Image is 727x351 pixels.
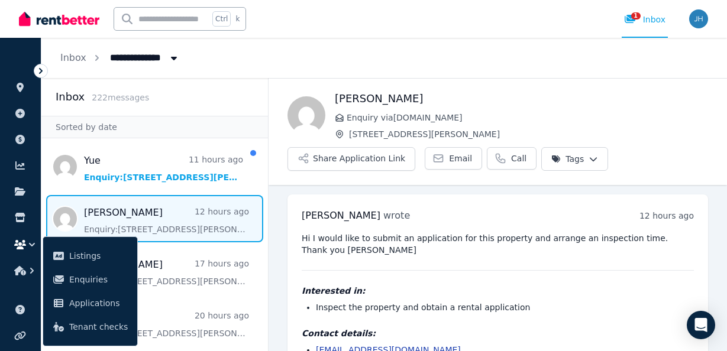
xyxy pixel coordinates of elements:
[687,311,715,339] div: Open Intercom Messenger
[347,112,708,123] span: Enquiry via [DOMAIN_NAME]
[19,10,99,28] img: RentBetter
[235,14,240,24] span: k
[69,320,128,334] span: Tenant checks
[287,96,325,134] img: Linh
[639,211,694,220] time: 12 hours ago
[69,296,128,310] span: Applications
[631,12,641,19] span: 1
[48,268,133,291] a: Enquiries
[48,291,133,315] a: Applications
[56,89,85,105] h2: Inbox
[84,258,249,287] a: [PERSON_NAME]17 hours agoEnquiry:[STREET_ADDRESS][PERSON_NAME].
[48,244,133,268] a: Listings
[302,232,694,256] pre: Hi I would like to submit an application for this property and arrange an inspection time. Thank ...
[60,52,86,63] a: Inbox
[689,9,708,28] img: Serenity Stays Management Pty Ltd
[383,210,410,221] span: wrote
[302,327,694,339] h4: Contact details:
[212,11,231,27] span: Ctrl
[449,152,472,164] span: Email
[287,147,415,171] button: Share Application Link
[425,147,482,170] a: Email
[349,128,708,140] span: [STREET_ADDRESS][PERSON_NAME]
[92,93,149,102] span: 222 message s
[302,285,694,297] h4: Interested in:
[302,210,380,221] span: [PERSON_NAME]
[84,154,243,183] a: Yue11 hours agoEnquiry:[STREET_ADDRESS][PERSON_NAME].
[48,315,133,339] a: Tenant checks
[624,14,665,25] div: Inbox
[84,310,249,339] a: Jinda20 hours agoEnquiry:[STREET_ADDRESS][PERSON_NAME].
[84,206,249,235] a: [PERSON_NAME]12 hours agoEnquiry:[STREET_ADDRESS][PERSON_NAME].
[69,249,128,263] span: Listings
[335,90,708,107] h1: [PERSON_NAME]
[541,147,608,171] button: Tags
[41,116,268,138] div: Sorted by date
[511,152,526,164] span: Call
[316,301,694,313] li: Inspect the property and obtain a rental application
[487,147,537,170] a: Call
[551,153,584,165] span: Tags
[41,38,199,78] nav: Breadcrumb
[69,272,128,287] span: Enquiries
